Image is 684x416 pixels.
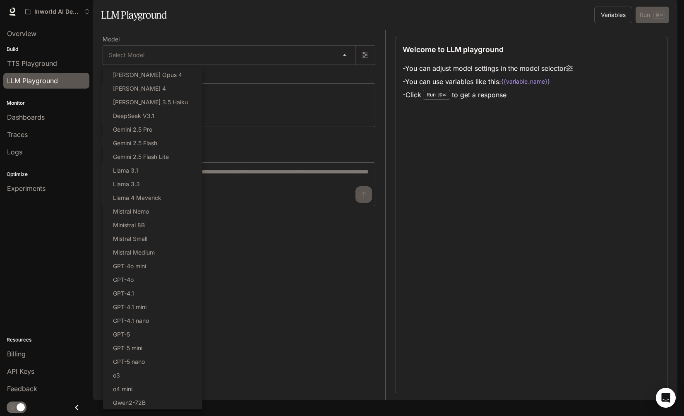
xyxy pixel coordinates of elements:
[113,207,149,216] p: Mistral Nemo
[113,221,145,229] p: Ministral 8B
[113,152,169,161] p: Gemini 2.5 Flash Lite
[113,303,146,311] p: GPT-4.1 mini
[113,344,142,352] p: GPT-5 mini
[113,385,132,393] p: o4 mini
[113,275,134,284] p: GPT-4o
[113,139,157,147] p: Gemini 2.5 Flash
[113,70,182,79] p: [PERSON_NAME] Opus 4
[113,316,149,325] p: GPT-4.1 nano
[113,289,134,298] p: GPT-4.1
[113,111,154,120] p: DeepSeek V3.1
[113,248,155,257] p: Mistral Medium
[113,234,147,243] p: Mistral Small
[113,166,138,175] p: Llama 3.1
[113,180,140,188] p: Llama 3.3
[113,84,166,93] p: [PERSON_NAME] 4
[113,357,145,366] p: GPT-5 nano
[113,398,146,407] p: Qwen2-72B
[113,193,161,202] p: Llama 4 Maverick
[113,262,146,270] p: GPT-4o mini
[113,125,152,134] p: Gemini 2.5 Pro
[113,371,120,380] p: o3
[113,98,188,106] p: [PERSON_NAME] 3.5 Haiku
[113,330,130,339] p: GPT-5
